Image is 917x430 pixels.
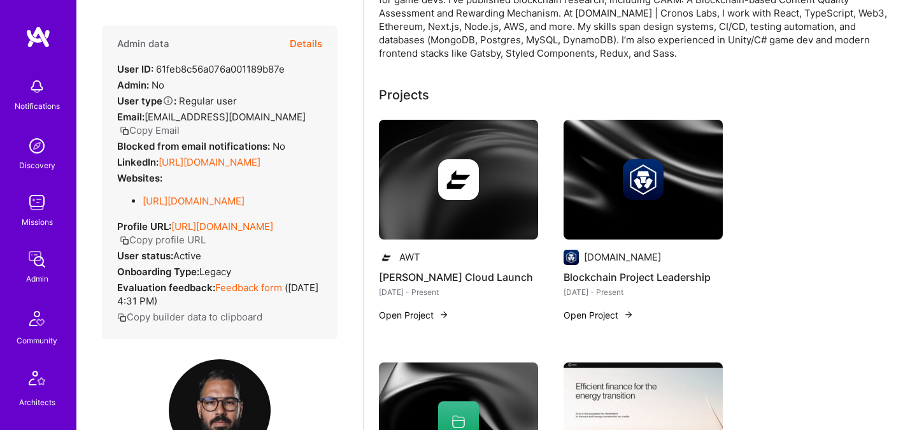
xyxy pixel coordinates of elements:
div: Missions [22,215,53,229]
img: logo [25,25,51,48]
h4: Blockchain Project Leadership [564,269,723,285]
h4: [PERSON_NAME] Cloud Launch [379,269,538,285]
div: No [117,78,164,92]
strong: Email: [117,111,145,123]
img: arrow-right [439,310,449,320]
strong: Profile URL: [117,220,171,233]
div: 61feb8c56a076a001189b87e [117,62,285,76]
div: AWT [399,250,420,264]
div: Projects [379,85,429,104]
div: Community [17,334,57,347]
i: icon Copy [120,126,129,136]
img: discovery [24,133,50,159]
strong: LinkedIn: [117,156,159,168]
span: [EMAIL_ADDRESS][DOMAIN_NAME] [145,111,306,123]
button: Open Project [564,308,634,322]
div: ( [DATE] 4:31 PM ) [117,281,322,308]
img: cover [379,120,538,240]
a: Feedback form [215,282,282,294]
a: [URL][DOMAIN_NAME] [171,220,273,233]
i: icon Copy [117,313,127,322]
strong: User ID: [117,63,153,75]
i: Help [162,95,174,106]
button: Open Project [379,308,449,322]
img: Architects [22,365,52,396]
img: arrow-right [623,310,634,320]
h4: Admin data [117,38,169,50]
strong: Admin: [117,79,149,91]
button: Copy Email [120,124,180,137]
strong: Evaluation feedback: [117,282,215,294]
div: [DATE] - Present [379,285,538,299]
div: [DOMAIN_NAME] [584,250,661,264]
img: teamwork [24,190,50,215]
button: Copy builder data to clipboard [117,310,262,324]
img: Company logo [379,250,394,265]
img: Company logo [438,159,479,200]
div: Discovery [19,159,55,172]
span: Active [173,250,201,262]
img: Company logo [623,159,664,200]
div: [DATE] - Present [564,285,723,299]
img: bell [24,74,50,99]
div: Notifications [15,99,60,113]
strong: User type : [117,95,176,107]
strong: Blocked from email notifications: [117,140,273,152]
button: Details [290,25,322,62]
strong: Onboarding Type: [117,266,199,278]
strong: Websites: [117,172,162,184]
div: Regular user [117,94,237,108]
a: [URL][DOMAIN_NAME] [159,156,260,168]
img: Company logo [564,250,579,265]
div: Admin [26,272,48,285]
i: icon Copy [120,236,129,245]
strong: User status: [117,250,173,262]
a: [URL][DOMAIN_NAME] [143,195,245,207]
img: admin teamwork [24,247,50,272]
img: cover [564,120,723,240]
div: No [117,140,285,153]
button: Copy profile URL [120,233,206,247]
div: Architects [19,396,55,409]
img: Community [22,303,52,334]
span: legacy [199,266,231,278]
